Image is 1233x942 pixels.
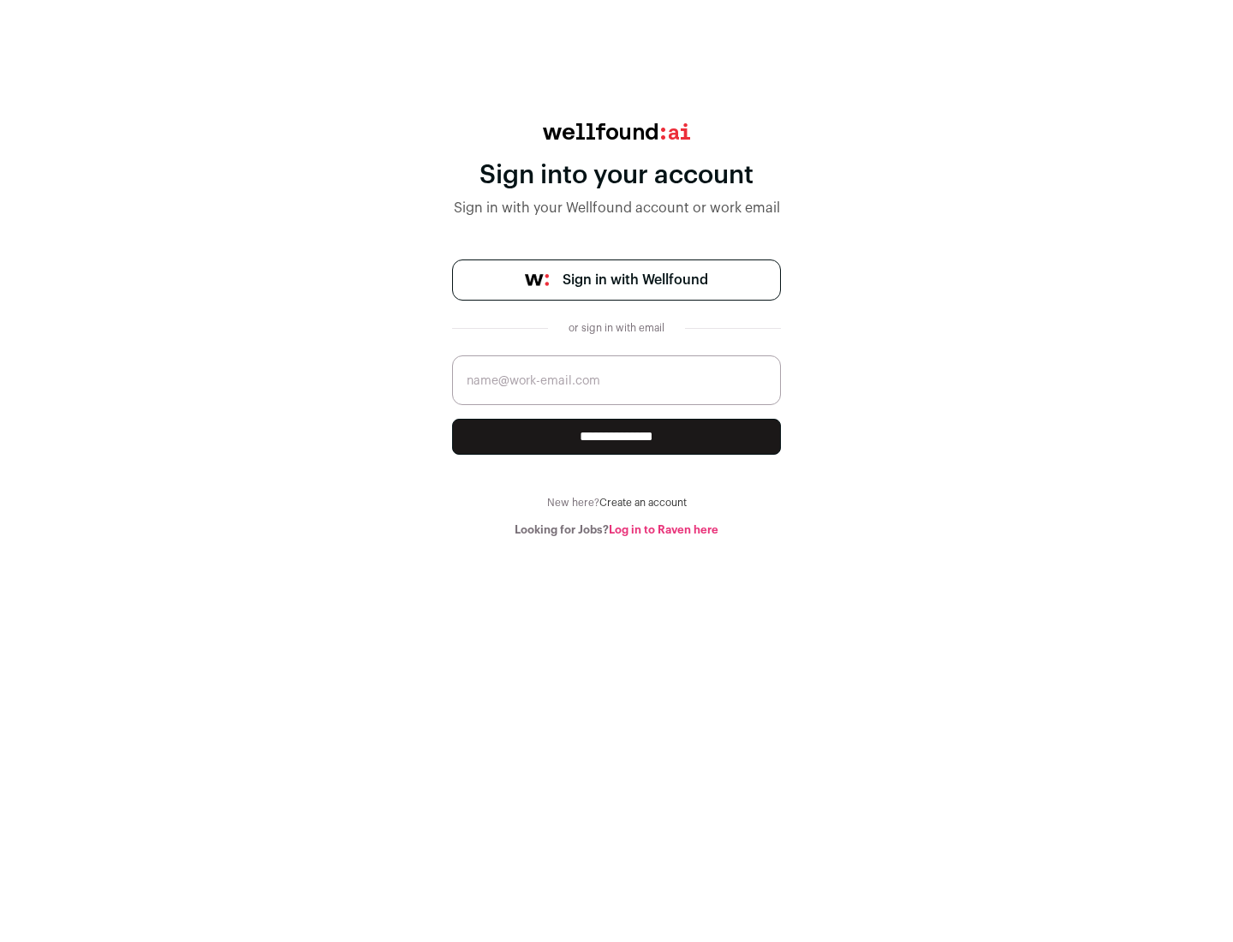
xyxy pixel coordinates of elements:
[563,270,708,290] span: Sign in with Wellfound
[452,523,781,537] div: Looking for Jobs?
[562,321,671,335] div: or sign in with email
[525,274,549,286] img: wellfound-symbol-flush-black-fb3c872781a75f747ccb3a119075da62bfe97bd399995f84a933054e44a575c4.png
[609,524,718,535] a: Log in to Raven here
[452,355,781,405] input: name@work-email.com
[452,198,781,218] div: Sign in with your Wellfound account or work email
[599,498,687,508] a: Create an account
[452,259,781,301] a: Sign in with Wellfound
[543,123,690,140] img: wellfound:ai
[452,496,781,510] div: New here?
[452,160,781,191] div: Sign into your account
